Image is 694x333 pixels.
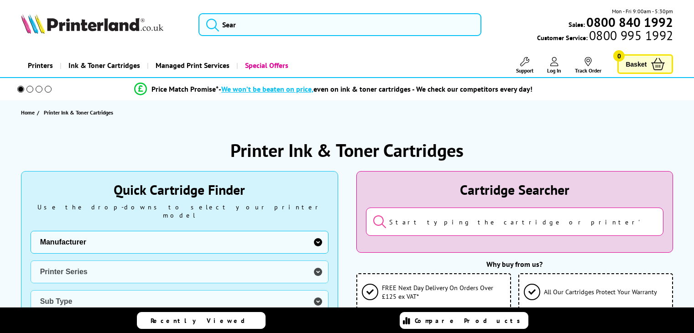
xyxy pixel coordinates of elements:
span: 0800 995 1992 [588,31,673,40]
a: Compare Products [400,312,528,329]
a: Printerland Logo [21,14,187,36]
h1: Printer Ink & Toner Cartridges [230,138,464,162]
a: Track Order [575,57,601,74]
span: Printer Ink & Toner Cartridges [44,109,113,116]
div: Cartridge Searcher [366,181,664,198]
span: 0 [613,50,625,62]
a: Ink & Toner Cartridges [60,54,147,77]
a: Log In [547,57,561,74]
span: Ink & Toner Cartridges [68,54,140,77]
span: All Our Cartridges Protect Your Warranty [544,287,657,296]
div: - even on ink & toner cartridges - We check our competitors every day! [219,84,532,94]
a: Printers [21,54,60,77]
input: Sear [198,13,481,36]
li: modal_Promise [5,81,662,97]
img: Printerland Logo [21,14,163,34]
a: Home [21,108,37,117]
div: Why buy from us? [356,260,673,269]
span: Basket [626,58,647,70]
a: 0800 840 1992 [585,18,673,26]
span: Price Match Promise* [151,84,219,94]
div: Use the drop-downs to select your printer model [31,203,329,219]
a: Recently Viewed [137,312,266,329]
a: Managed Print Services [147,54,236,77]
span: Mon - Fri 9:00am - 5:30pm [612,7,673,16]
span: Compare Products [415,317,525,325]
span: Log In [547,67,561,74]
a: Basket 0 [617,54,673,74]
span: Sales: [569,20,585,29]
span: Support [516,67,533,74]
span: We won’t be beaten on price, [221,84,313,94]
a: Support [516,57,533,74]
div: Quick Cartridge Finder [31,181,329,198]
span: Customer Service: [537,31,673,42]
span: Recently Viewed [151,317,254,325]
a: Special Offers [236,54,295,77]
span: FREE Next Day Delivery On Orders Over £125 ex VAT* [382,283,506,301]
b: 0800 840 1992 [586,14,673,31]
input: Start typing the cartridge or printer's name... [366,208,664,236]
